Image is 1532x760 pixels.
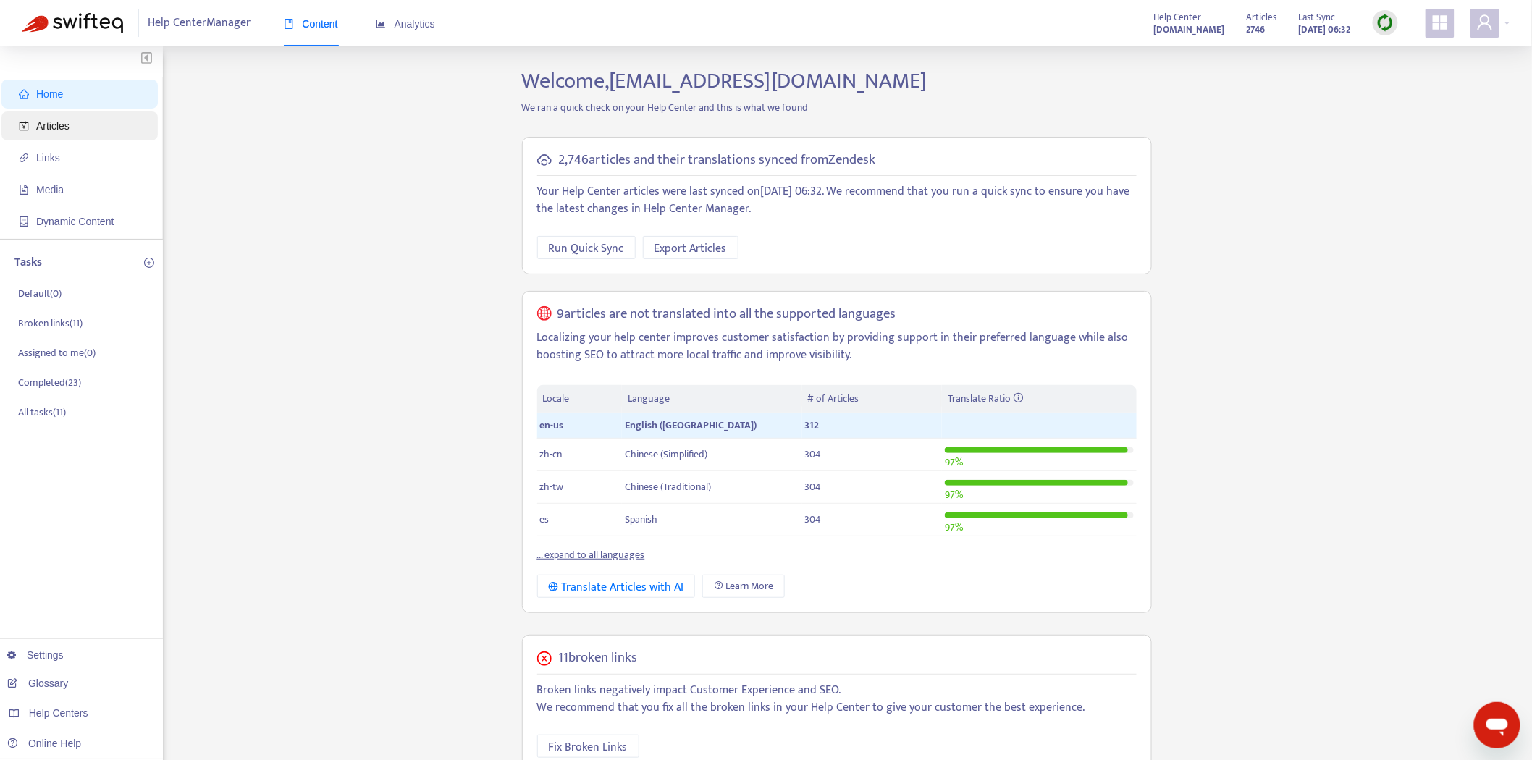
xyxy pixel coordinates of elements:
[18,316,83,331] p: Broken links ( 11 )
[625,511,657,528] span: Spanish
[284,18,338,30] span: Content
[537,575,696,598] button: Translate Articles with AI
[805,511,822,528] span: 304
[1247,9,1277,25] span: Articles
[557,306,896,323] h5: 9 articles are not translated into all the supported languages
[537,306,552,323] span: global
[284,19,294,29] span: book
[537,153,552,167] span: cloud-sync
[559,152,876,169] h5: 2,746 articles and their translations synced from Zendesk
[549,578,684,596] div: Translate Articles with AI
[1474,702,1520,748] iframe: Button to launch messaging window
[1154,21,1225,38] a: [DOMAIN_NAME]
[622,385,801,413] th: Language
[537,385,623,413] th: Locale
[945,486,963,503] span: 97 %
[537,183,1137,218] p: Your Help Center articles were last synced on [DATE] 06:32 . We recommend that you run a quick sy...
[1247,22,1266,38] strong: 2746
[18,345,96,360] p: Assigned to me ( 0 )
[725,578,773,594] span: Learn More
[376,18,435,30] span: Analytics
[537,735,639,758] button: Fix Broken Links
[559,650,638,667] h5: 11 broken links
[1299,22,1351,38] strong: [DATE] 06:32
[655,240,727,258] span: Export Articles
[19,216,29,227] span: container
[36,88,63,100] span: Home
[702,575,785,598] a: Learn More
[148,9,251,37] span: Help Center Manager
[948,391,1130,407] div: Translate Ratio
[19,185,29,195] span: file-image
[805,417,820,434] span: 312
[537,236,636,259] button: Run Quick Sync
[537,651,552,666] span: close-circle
[19,153,29,163] span: link
[7,738,81,749] a: Online Help
[625,478,711,495] span: Chinese (Traditional)
[1154,22,1225,38] strong: [DOMAIN_NAME]
[19,89,29,99] span: home
[376,19,386,29] span: area-chart
[19,121,29,131] span: account-book
[1154,9,1202,25] span: Help Center
[540,417,564,434] span: en-us
[1299,9,1336,25] span: Last Sync
[22,13,123,33] img: Swifteq
[522,63,927,99] span: Welcome, [EMAIL_ADDRESS][DOMAIN_NAME]
[540,478,564,495] span: zh-tw
[18,286,62,301] p: Default ( 0 )
[1431,14,1449,31] span: appstore
[36,152,60,164] span: Links
[537,682,1137,717] p: Broken links negatively impact Customer Experience and SEO. We recommend that you fix all the bro...
[29,707,88,719] span: Help Centers
[549,240,624,258] span: Run Quick Sync
[1376,14,1394,32] img: sync.dc5367851b00ba804db3.png
[805,478,822,495] span: 304
[540,511,550,528] span: es
[537,546,645,563] a: ... expand to all languages
[643,236,738,259] button: Export Articles
[36,120,70,132] span: Articles
[802,385,942,413] th: # of Articles
[14,254,42,271] p: Tasks
[511,100,1163,115] p: We ran a quick check on your Help Center and this is what we found
[7,677,68,689] a: Glossary
[36,216,114,227] span: Dynamic Content
[625,446,707,463] span: Chinese (Simplified)
[537,329,1137,364] p: Localizing your help center improves customer satisfaction by providing support in their preferre...
[945,454,963,470] span: 97 %
[945,519,963,536] span: 97 %
[625,417,757,434] span: English ([GEOGRAPHIC_DATA])
[36,184,64,195] span: Media
[18,405,66,420] p: All tasks ( 11 )
[18,375,81,390] p: Completed ( 23 )
[805,446,822,463] span: 304
[549,738,628,756] span: Fix Broken Links
[7,649,64,661] a: Settings
[540,446,563,463] span: zh-cn
[1476,14,1494,31] span: user
[144,258,154,268] span: plus-circle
